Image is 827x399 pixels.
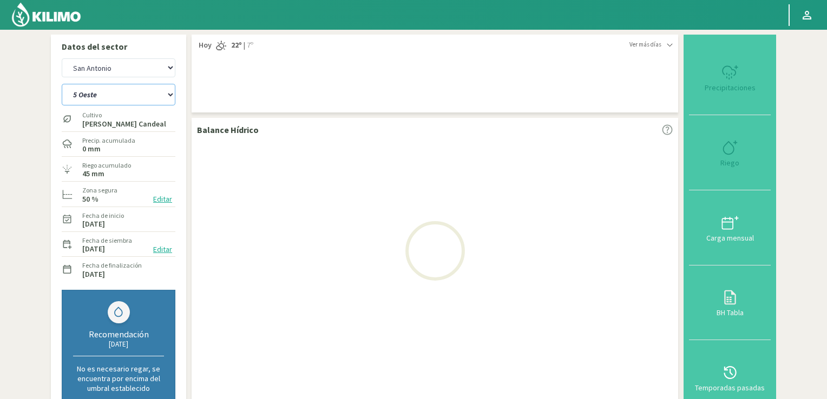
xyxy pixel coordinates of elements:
p: Datos del sector [62,40,175,53]
label: 0 mm [82,145,101,152]
div: [DATE] [73,340,164,349]
button: Riego [689,115,771,190]
label: [DATE] [82,271,105,278]
div: Temporadas pasadas [692,384,767,391]
span: | [244,40,245,51]
label: Riego acumulado [82,161,131,170]
label: [DATE] [82,221,105,228]
button: BH Tabla [689,265,771,341]
button: Editar [150,193,175,205]
button: Carga mensual [689,190,771,265]
div: Riego [692,159,767,167]
button: Precipitaciones [689,40,771,115]
label: Fecha de siembra [82,236,132,245]
div: BH Tabla [692,309,767,316]
div: Recomendación [73,329,164,340]
div: Carga mensual [692,234,767,242]
label: [PERSON_NAME] Candeal [82,121,166,128]
button: Editar [150,243,175,256]
strong: 22º [231,40,242,50]
label: Fecha de finalización [82,261,142,270]
label: Zona segura [82,185,117,195]
img: Kilimo [11,2,82,28]
label: [DATE] [82,245,105,252]
div: Precipitaciones [692,84,767,91]
span: Ver más días [629,40,661,49]
label: Fecha de inicio [82,211,124,221]
img: Loading... [381,197,489,305]
label: 45 mm [82,170,104,177]
span: 7º [245,40,253,51]
span: Hoy [197,40,212,51]
p: Balance Hídrico [197,123,259,136]
label: Cultivo [82,110,166,120]
label: Precip. acumulada [82,136,135,145]
label: 50 % [82,196,99,203]
p: No es necesario regar, se encuentra por encima del umbral establecido [73,364,164,393]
